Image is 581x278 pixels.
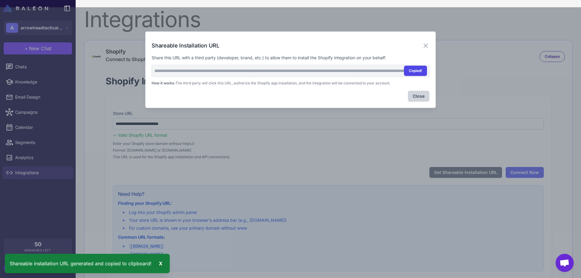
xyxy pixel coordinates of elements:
div: Open chat [556,254,574,272]
strong: How it works: [152,81,176,85]
div: Shareable installation URL generated and copied to clipboard! [5,254,170,273]
a: Raleon Logo [4,5,51,12]
button: Close [408,91,429,102]
button: Copied! [404,66,427,76]
img: Raleon Logo [4,5,48,12]
div: X [156,259,165,268]
p: The third party will click this URL, authorize the Shopify app installation, and the integration ... [152,80,429,86]
p: Share this URL with a third party (developer, brand, etc.) to allow them to install the Shopify i... [152,54,429,61]
h3: Shareable Installation URL [152,41,219,50]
